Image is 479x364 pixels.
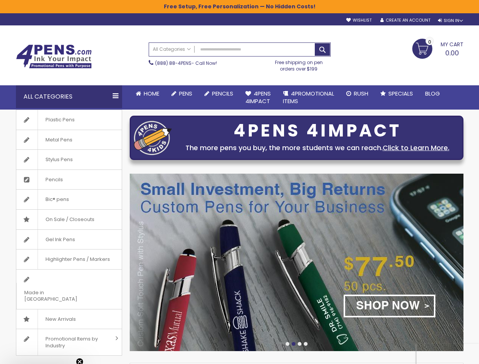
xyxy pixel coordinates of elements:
[340,85,374,102] a: Rush
[16,270,122,309] a: Made in [GEOGRAPHIC_DATA]
[16,150,122,169] a: Stylus Pens
[144,89,159,97] span: Home
[38,210,102,229] span: On Sale / Closeouts
[149,43,195,55] a: All Categories
[16,230,122,249] a: Gel Ink Pens
[38,150,80,169] span: Stylus Pens
[16,190,122,209] a: Bic® pens
[425,89,440,97] span: Blog
[155,60,217,66] span: - Call Now!
[354,89,368,97] span: Rush
[412,39,463,58] a: 0.00 0
[38,130,80,150] span: Metal Pens
[38,249,118,269] span: Highlighter Pens / Markers
[16,210,122,229] a: On Sale / Closeouts
[267,56,331,72] div: Free shipping on pen orders over $199
[16,85,122,108] div: All Categories
[212,89,233,97] span: Pencils
[198,85,239,102] a: Pencils
[428,38,431,45] span: 0
[38,230,83,249] span: Gel Ink Pens
[380,17,430,23] a: Create an Account
[283,89,334,105] span: 4PROMOTIONAL ITEMS
[130,85,165,102] a: Home
[388,89,413,97] span: Specials
[38,110,82,130] span: Plastic Pens
[416,344,479,364] iframe: Google Customer Reviews
[179,89,192,97] span: Pens
[38,170,71,190] span: Pencils
[16,170,122,190] a: Pencils
[38,190,77,209] span: Bic® pens
[239,85,277,110] a: 4Pens4impact
[8,342,77,364] div: Get your Mystery Deal!Close teaser
[419,85,446,102] a: Blog
[134,121,172,155] img: four_pen_logo.png
[374,85,419,102] a: Specials
[16,110,122,130] a: Plastic Pens
[38,329,113,355] span: Promotional Items by Industry
[153,46,191,52] span: All Categories
[165,85,198,102] a: Pens
[16,309,122,329] a: New Arrivals
[445,48,459,58] span: 0.00
[16,249,122,269] a: Highlighter Pens / Markers
[155,60,192,66] a: (888) 88-4PENS
[16,44,92,69] img: 4Pens Custom Pens and Promotional Products
[16,130,122,150] a: Metal Pens
[16,329,122,355] a: Promotional Items by Industry
[383,143,449,152] a: Click to Learn More.
[38,309,83,329] span: New Arrivals
[277,85,340,110] a: 4PROMOTIONALITEMS
[438,18,463,24] div: Sign In
[176,143,459,153] div: The more pens you buy, the more students we can reach.
[245,89,271,105] span: 4Pens 4impact
[16,283,103,309] span: Made in [GEOGRAPHIC_DATA]
[176,123,459,139] div: 4PENS 4IMPACT
[346,17,372,23] a: Wishlist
